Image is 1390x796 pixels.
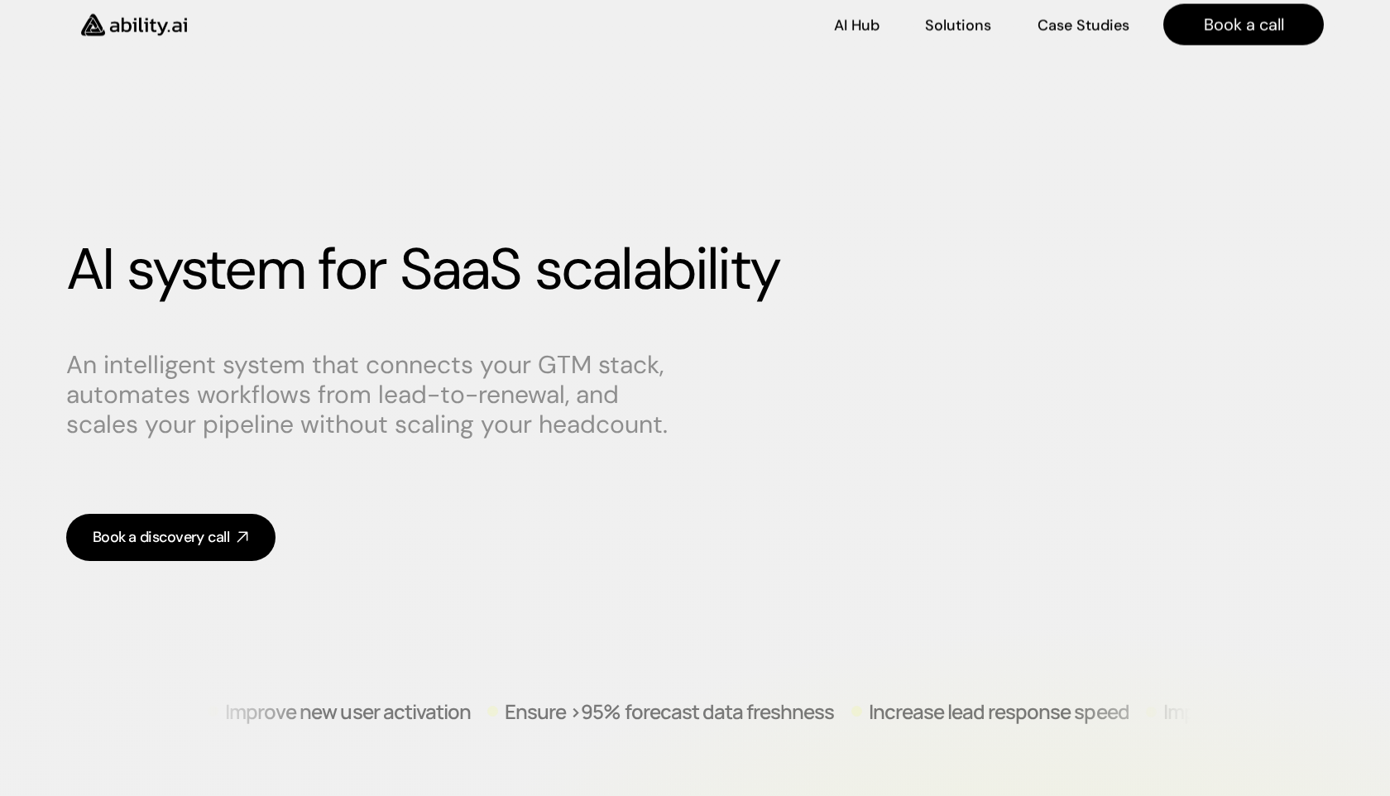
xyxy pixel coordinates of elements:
[66,514,276,561] a: Book a discovery call
[834,16,880,36] h4: AI Hub
[925,16,991,36] h4: Solutions
[869,701,1129,721] p: Increase lead response speed
[66,350,695,439] p: An intelligent system that connects your GTM stack, automates workflows from lead-to-renewal, and...
[66,235,1324,304] h1: AI system for SaaS scalability
[104,156,220,172] h3: Ready-to-use in Slack
[834,10,880,39] a: AI Hub
[505,701,834,721] p: Ensure >95% forecast data freshness
[1037,10,1130,39] a: Case Studies
[1038,16,1129,36] h4: Case Studies
[1163,4,1324,46] a: Book a call
[210,4,1324,46] nav: Main navigation
[925,10,991,39] a: Solutions
[225,701,471,721] p: Improve new user activation
[1204,13,1284,36] h4: Book a call
[93,527,229,548] div: Book a discovery call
